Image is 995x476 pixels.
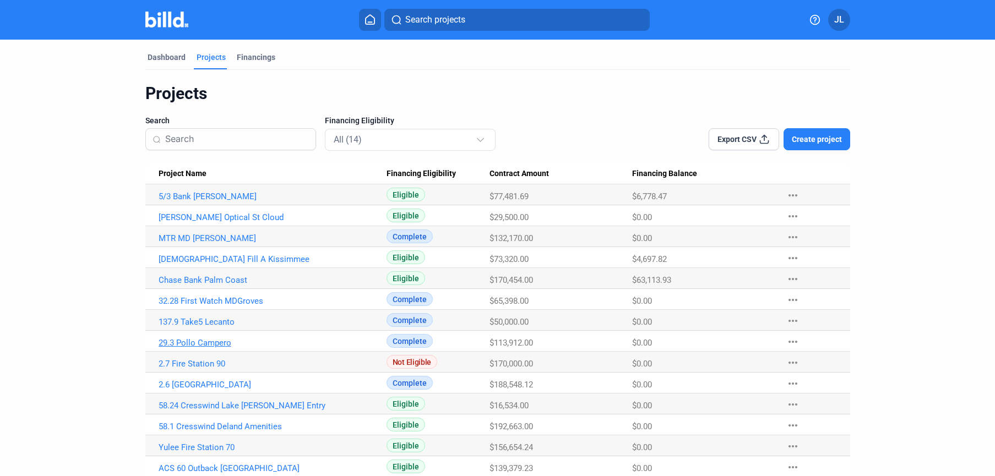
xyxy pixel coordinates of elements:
[165,128,309,151] input: Search
[784,128,850,150] button: Create project
[145,12,189,28] img: Billd Company Logo
[490,442,533,452] span: $156,654.24
[159,169,387,179] div: Project Name
[159,401,387,411] a: 58.24 Cresswind Lake [PERSON_NAME] Entry
[490,275,533,285] span: $170,454.00
[387,439,425,452] span: Eligible
[786,377,800,390] mat-icon: more_horiz
[709,128,779,150] button: Export CSV
[490,169,549,179] span: Contract Amount
[490,359,533,369] span: $170,000.00
[387,169,490,179] div: Financing Eligibility
[387,229,433,243] span: Complete
[490,380,533,390] span: $188,548.12
[632,275,671,285] span: $63,113.93
[786,461,800,474] mat-icon: more_horiz
[159,192,387,201] a: 5/3 Bank [PERSON_NAME]
[159,463,387,473] a: ACS 60 Outback [GEOGRAPHIC_DATA]
[786,272,800,286] mat-icon: more_horiz
[632,296,652,306] span: $0.00
[786,210,800,223] mat-icon: more_horiz
[490,401,529,411] span: $16,534.00
[387,397,425,411] span: Eligible
[387,376,433,390] span: Complete
[159,442,387,452] a: Yulee Fire Station 70
[159,254,387,264] a: [DEMOGRAPHIC_DATA] Fill A Kissimmee
[632,338,652,348] span: $0.00
[159,275,387,285] a: Chase Bank Palm Coast
[490,169,633,179] div: Contract Amount
[387,313,433,327] span: Complete
[632,169,697,179] span: Financing Balance
[834,13,844,26] span: JL
[632,254,667,264] span: $4,697.82
[717,134,757,145] span: Export CSV
[490,463,533,473] span: $139,379.23
[490,212,529,222] span: $29,500.00
[159,338,387,348] a: 29.3 Pollo Campero
[159,233,387,243] a: MTR MD [PERSON_NAME]
[145,83,850,104] div: Projects
[786,356,800,369] mat-icon: more_horiz
[490,254,529,264] span: $73,320.00
[387,355,437,369] span: Not Eligible
[387,250,425,264] span: Eligible
[786,231,800,244] mat-icon: more_horiz
[159,359,387,369] a: 2.7 Fire Station 90
[786,314,800,327] mat-icon: more_horiz
[490,422,533,431] span: $192,663.00
[786,440,800,453] mat-icon: more_horiz
[632,317,652,327] span: $0.00
[786,251,800,265] mat-icon: more_horiz
[387,292,433,306] span: Complete
[786,335,800,348] mat-icon: more_horiz
[490,192,529,201] span: $77,481.69
[792,134,842,145] span: Create project
[632,422,652,431] span: $0.00
[387,169,456,179] span: Financing Eligibility
[159,169,206,179] span: Project Name
[786,189,800,202] mat-icon: more_horiz
[148,52,186,63] div: Dashboard
[387,209,425,222] span: Eligible
[159,317,387,327] a: 137.9 Take5 Lecanto
[384,9,650,31] button: Search projects
[786,419,800,432] mat-icon: more_horiz
[325,115,394,126] span: Financing Eligibility
[159,380,387,390] a: 2.6 [GEOGRAPHIC_DATA]
[490,296,529,306] span: $65,398.00
[334,134,362,145] mat-select-trigger: All (14)
[632,169,775,179] div: Financing Balance
[786,398,800,411] mat-icon: more_horiz
[632,359,652,369] span: $0.00
[632,212,652,222] span: $0.00
[632,192,667,201] span: $6,778.47
[387,459,425,473] span: Eligible
[786,293,800,307] mat-icon: more_horiz
[405,13,465,26] span: Search projects
[159,212,387,222] a: [PERSON_NAME] Optical St Cloud
[632,442,652,452] span: $0.00
[632,380,652,390] span: $0.00
[490,338,533,348] span: $113,912.00
[632,463,652,473] span: $0.00
[159,296,387,306] a: 32.28 First Watch MDGroves
[387,188,425,201] span: Eligible
[387,271,425,285] span: Eligible
[490,233,533,243] span: $132,170.00
[828,9,850,31] button: JL
[387,418,425,431] span: Eligible
[237,52,275,63] div: Financings
[632,233,652,243] span: $0.00
[632,401,652,411] span: $0.00
[145,115,170,126] span: Search
[387,334,433,348] span: Complete
[159,422,387,431] a: 58.1 Cresswind Deland Amenities
[197,52,226,63] div: Projects
[490,317,529,327] span: $50,000.00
